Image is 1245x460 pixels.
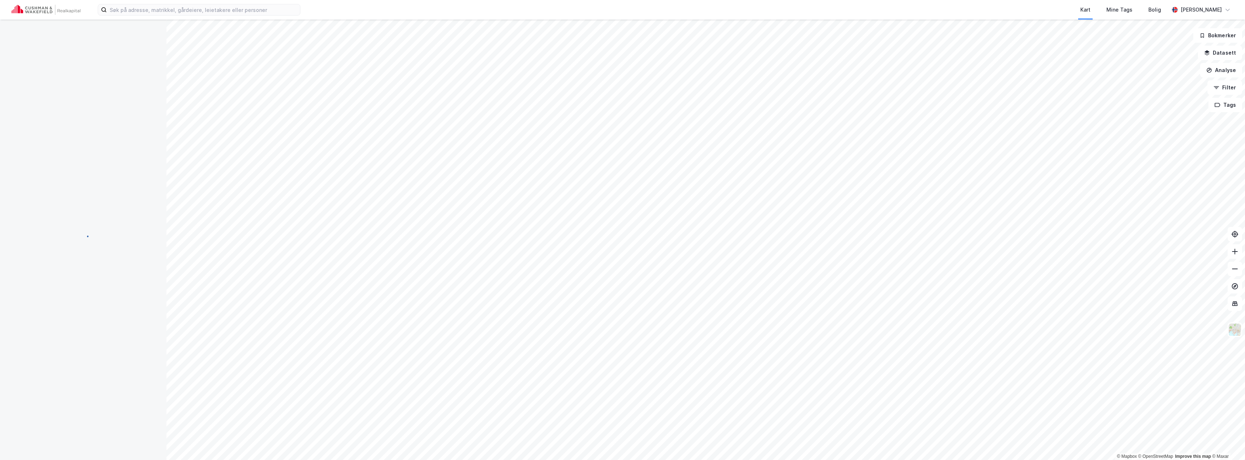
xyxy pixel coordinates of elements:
[1198,46,1242,60] button: Datasett
[1106,5,1132,14] div: Mine Tags
[1138,454,1173,459] a: OpenStreetMap
[1208,98,1242,112] button: Tags
[1228,323,1242,337] img: Z
[77,230,89,241] img: spinner.a6d8c91a73a9ac5275cf975e30b51cfb.svg
[1200,63,1242,77] button: Analyse
[12,5,80,15] img: cushman-wakefield-realkapital-logo.202ea83816669bd177139c58696a8fa1.svg
[1193,28,1242,43] button: Bokmerker
[1207,80,1242,95] button: Filter
[1209,425,1245,460] div: Kontrollprogram for chat
[1080,5,1090,14] div: Kart
[1117,454,1137,459] a: Mapbox
[1181,5,1222,14] div: [PERSON_NAME]
[1175,454,1211,459] a: Improve this map
[107,4,300,15] input: Søk på adresse, matrikkel, gårdeiere, leietakere eller personer
[1209,425,1245,460] iframe: Chat Widget
[1148,5,1161,14] div: Bolig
